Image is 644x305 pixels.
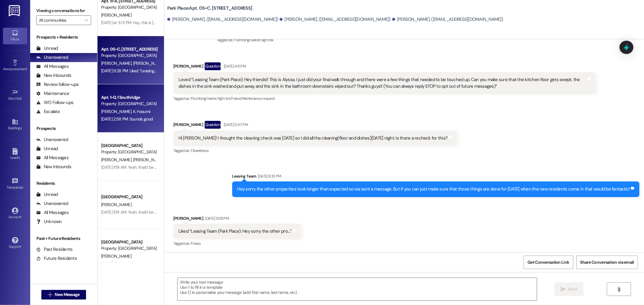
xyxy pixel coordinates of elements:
[205,121,221,128] div: Question
[101,101,157,107] div: Property: [GEOGRAPHIC_DATA]
[36,45,58,52] div: Unread
[22,96,23,100] span: •
[133,157,163,162] span: [PERSON_NAME]
[101,239,157,245] div: [GEOGRAPHIC_DATA]
[561,287,565,292] i: 
[568,286,577,292] span: Send
[173,215,301,224] div: [PERSON_NAME]
[101,68,233,74] div: [DATE] 9:28 PM: Liked “Leasing Team (Park Place): Hey sorry the other pro…”
[101,149,157,155] div: Property: [GEOGRAPHIC_DATA]
[101,261,147,266] div: [DATE] 1:55 PM: Thank you!
[241,96,275,101] span: Maintenance request
[36,246,73,253] div: Past Residents
[133,61,165,66] span: [PERSON_NAME]
[167,5,252,11] b: Park Place: Apt. 05~C, [STREET_ADDRESS]
[232,173,640,181] div: Leasing Team
[36,72,71,79] div: New Inbounds
[178,77,586,90] div: Loved “Leasing Team (Park Place): Hey friends!! This is Alyssa. I just did your final walk throug...
[256,173,281,179] div: [DATE] 6:10 PM
[36,54,68,61] div: Unanswered
[191,148,209,153] span: Cleanliness
[222,121,248,128] div: [DATE] 5:57 PM
[30,235,97,242] div: Past + Future Residents
[36,209,69,216] div: All Messages
[527,259,569,266] span: Get Conversation Link
[36,219,62,225] div: Unknown
[173,239,301,248] div: Tagged as:
[101,61,133,66] span: [PERSON_NAME]
[30,180,97,187] div: Residents
[36,200,68,207] div: Unanswered
[173,62,596,72] div: [PERSON_NAME]
[101,143,157,149] div: [GEOGRAPHIC_DATA]
[167,16,278,23] div: [PERSON_NAME]. ([EMAIL_ADDRESS][DOMAIN_NAME])
[222,63,246,69] div: [DATE] 4:11 PM
[101,12,131,18] span: [PERSON_NAME]
[231,96,241,101] span: Praise ,
[101,94,157,101] div: Apt. 1~D, 1 Southridge
[217,96,231,101] span: High risk ,
[173,121,457,130] div: [PERSON_NAME]
[234,37,260,42] span: Plumbing/water ,
[205,62,221,70] div: Question
[3,235,27,251] a: Support
[178,135,448,141] div: Hi [PERSON_NAME]! I thought the cleaning check was [DATE] so I did all the cleaning(floor and dis...
[3,206,27,222] a: Account
[36,191,58,198] div: Unread
[55,291,79,298] span: New Message
[133,109,150,114] span: K. Hasumi
[27,66,28,70] span: •
[101,52,157,59] div: Property: [GEOGRAPHIC_DATA]
[39,15,82,25] input: All communities
[101,165,326,170] div: [DATE] 11:19 AM: Yeah, that'd be helpful. They said it'll take another 5 hours for the carpet to ...
[617,287,621,292] i: 
[101,202,131,207] span: [PERSON_NAME]
[173,146,457,155] div: Tagged as:
[217,36,639,44] div: Tagged as:
[280,16,391,23] div: [PERSON_NAME]. ([EMAIL_ADDRESS][DOMAIN_NAME])
[36,137,68,143] div: Unanswered
[30,125,97,132] div: Prospects
[191,96,217,101] span: Plumbing/water ,
[101,116,153,122] div: [DATE] 2:58 PM: Sounds good
[36,164,71,170] div: New Inbounds
[36,155,69,161] div: All Messages
[101,253,131,259] span: [PERSON_NAME]
[36,63,69,70] div: All Messages
[85,18,88,23] i: 
[203,215,229,222] div: [DATE] 9:28 PM
[101,4,157,11] div: Property: [GEOGRAPHIC_DATA]
[36,99,73,106] div: WO Follow-ups
[9,5,21,16] img: ResiDesk Logo
[576,256,638,269] button: Share Conversation via email
[101,109,133,114] span: [PERSON_NAME]
[580,259,634,266] span: Share Conversation via email
[392,16,503,23] div: [PERSON_NAME]. ([EMAIL_ADDRESS][DOMAIN_NAME])
[3,176,27,192] a: Templates •
[36,6,91,15] label: Viewing conversations for
[101,245,157,252] div: Property: [GEOGRAPHIC_DATA]
[36,108,60,115] div: Escalate
[30,34,97,40] div: Prospects + Residents
[36,81,78,88] div: Review follow-ups
[101,209,326,215] div: [DATE] 11:19 AM: Yeah, that'd be helpful. They said it'll take another 5 hours for the carpet to ...
[173,94,596,103] div: Tagged as:
[237,186,630,192] div: Hey sorry the other properties took longer than expected so we sent a message. But if you can jus...
[178,228,292,234] div: Liked “Leasing Team (Park Place): Hey sorry the other pro…”
[3,117,27,133] a: Buildings
[36,146,58,152] div: Unread
[36,90,69,97] div: Maintenance
[48,292,52,297] i: 
[3,146,27,162] a: Leads
[3,87,27,103] a: Site Visit •
[554,282,584,296] button: Send
[191,241,201,246] span: Praise
[36,255,77,262] div: Future Residents
[101,20,335,25] div: [DATE] at 3:01 PM: Hey, this is [PERSON_NAME]. I just finished signing up for my fall parking pas...
[101,157,133,162] span: [PERSON_NAME]
[3,28,27,44] a: Inbox
[41,290,86,300] button: New Message
[524,256,573,269] button: Get Conversation Link
[101,46,157,52] div: Apt. 05~C, [STREET_ADDRESS]
[260,37,274,42] span: High risk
